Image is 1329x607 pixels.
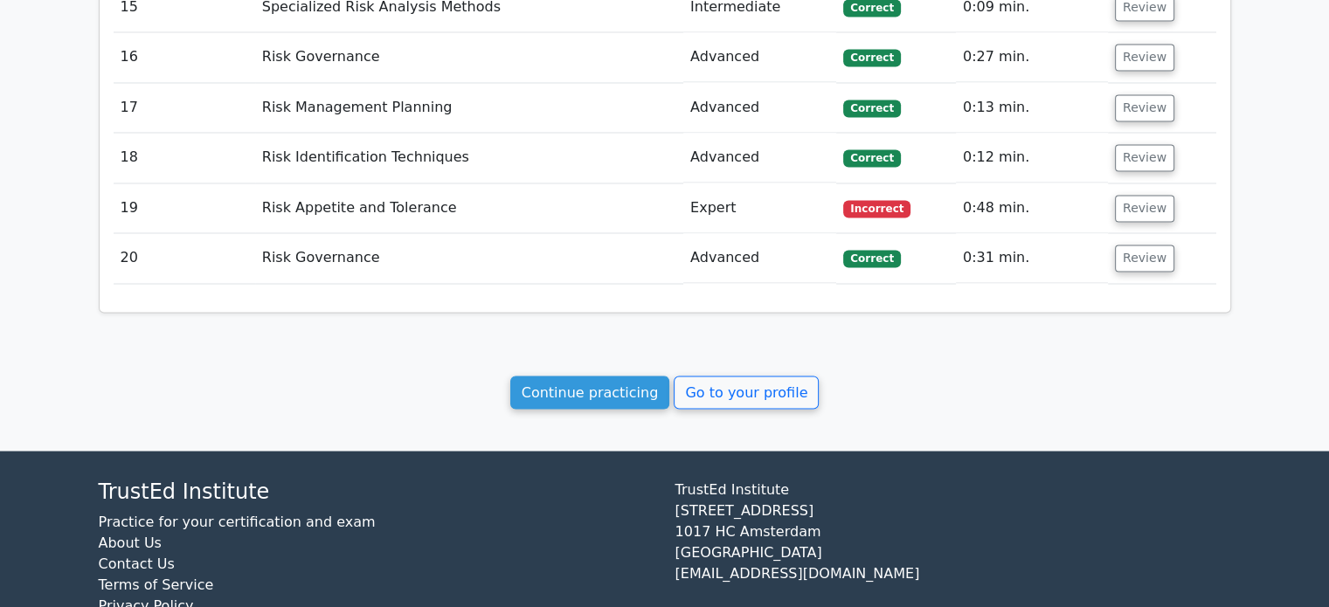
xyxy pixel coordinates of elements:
[956,32,1108,82] td: 0:27 min.
[683,83,836,133] td: Advanced
[1115,44,1174,71] button: Review
[843,149,900,167] span: Correct
[99,555,175,571] a: Contact Us
[843,200,910,217] span: Incorrect
[114,83,255,133] td: 17
[1115,94,1174,121] button: Review
[683,133,836,183] td: Advanced
[843,100,900,117] span: Correct
[255,83,683,133] td: Risk Management Planning
[683,183,836,233] td: Expert
[1115,195,1174,222] button: Review
[683,233,836,283] td: Advanced
[843,49,900,66] span: Correct
[1115,245,1174,272] button: Review
[114,183,255,233] td: 19
[114,32,255,82] td: 16
[683,32,836,82] td: Advanced
[956,83,1108,133] td: 0:13 min.
[255,183,683,233] td: Risk Appetite and Tolerance
[843,250,900,267] span: Correct
[255,233,683,283] td: Risk Governance
[114,233,255,283] td: 20
[956,133,1108,183] td: 0:12 min.
[674,376,819,409] a: Go to your profile
[99,534,162,550] a: About Us
[956,183,1108,233] td: 0:48 min.
[114,133,255,183] td: 18
[99,479,654,504] h4: TrustEd Institute
[1115,144,1174,171] button: Review
[99,576,214,592] a: Terms of Service
[956,233,1108,283] td: 0:31 min.
[255,32,683,82] td: Risk Governance
[510,376,670,409] a: Continue practicing
[255,133,683,183] td: Risk Identification Techniques
[99,513,376,529] a: Practice for your certification and exam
